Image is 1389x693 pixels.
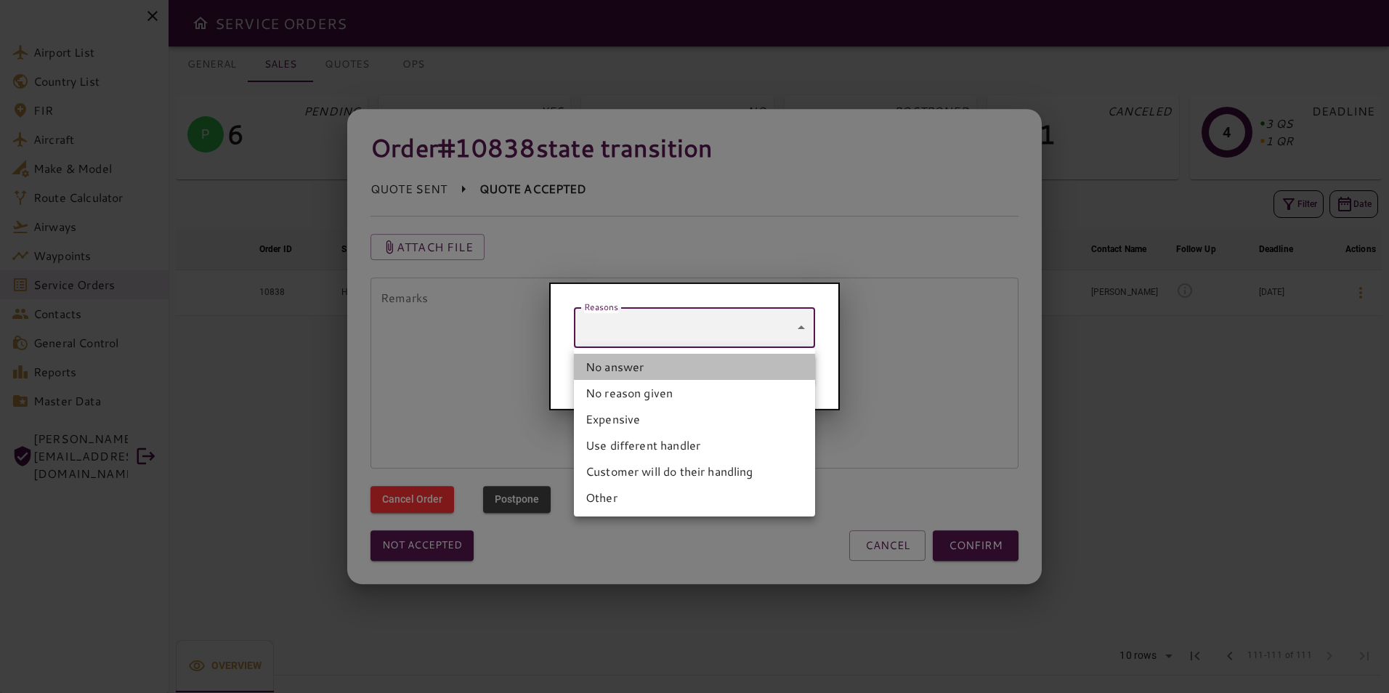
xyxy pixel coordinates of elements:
[574,432,815,458] li: Use different handler
[574,406,815,432] li: Expensive
[574,458,815,485] li: Customer will do their handling
[574,485,815,511] li: Other
[574,380,815,406] li: No reason given
[574,354,815,380] li: No answer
